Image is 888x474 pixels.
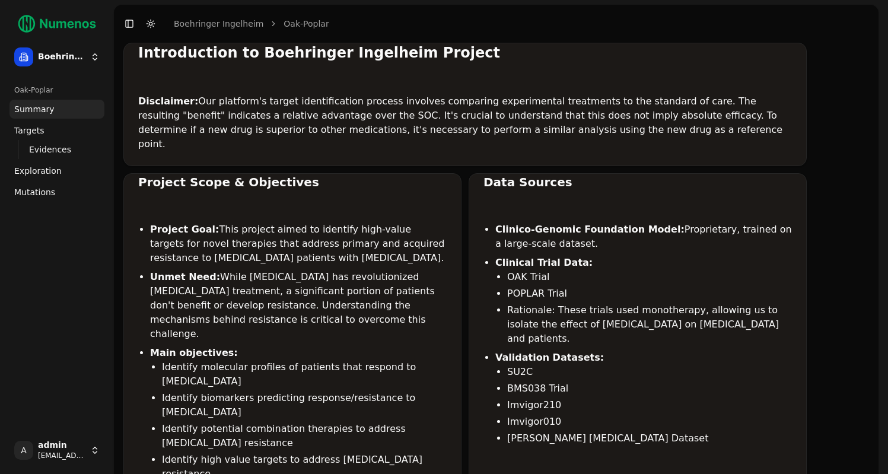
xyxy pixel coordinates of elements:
[24,141,90,158] a: Evidences
[9,121,104,140] a: Targets
[150,347,238,358] strong: Main objectives:
[14,165,62,177] span: Exploration
[14,103,55,115] span: Summary
[38,440,85,451] span: admin
[14,125,44,136] span: Targets
[162,391,447,419] li: Identify biomarkers predicting response/resistance to [MEDICAL_DATA]
[14,441,33,460] span: A
[507,415,792,429] li: Imvigor010
[9,161,104,180] a: Exploration
[121,15,138,32] button: Toggle Sidebar
[138,174,447,190] div: Project Scope & Objectives
[150,271,220,282] strong: Unmet Need:
[142,15,159,32] button: Toggle Dark Mode
[495,257,593,268] strong: Clinical Trial Data:
[138,43,792,62] div: Introduction to Boehringer Ingelheim Project
[495,352,604,363] strong: Validation Datasets:
[150,270,447,341] li: While [MEDICAL_DATA] has revolutionized [MEDICAL_DATA] treatment, a significant portion of patien...
[14,186,55,198] span: Mutations
[495,222,792,251] li: Proprietary, trained on a large-scale dataset.
[138,94,792,151] p: Our platform's target identification process involves comparing experimental treatments to the st...
[507,270,792,284] li: OAK Trial
[9,100,104,119] a: Summary
[38,451,85,460] span: [EMAIL_ADDRESS]
[9,9,104,38] img: Numenos
[507,398,792,412] li: Imvigor210
[507,287,792,301] li: POPLAR Trial
[162,360,447,389] li: Identify molecular profiles of patients that respond to [MEDICAL_DATA]
[174,18,329,30] nav: breadcrumb
[9,43,104,71] button: Boehringer Ingelheim
[150,224,219,235] strong: Project Goal:
[29,144,71,155] span: Evidences
[138,96,198,107] strong: Disclaimer:
[495,224,685,235] strong: Clinico-Genomic Foundation Model:
[507,303,792,346] li: Rationale: These trials used monotherapy, allowing us to isolate the effect of [MEDICAL_DATA] on ...
[9,81,104,100] div: Oak-Poplar
[150,222,447,265] li: This project aimed to identify high-value targets for novel therapies that address primary and ac...
[174,18,263,30] a: Boehringer Ingelheim
[9,436,104,465] button: Aadmin[EMAIL_ADDRESS]
[507,431,792,446] li: [PERSON_NAME] [MEDICAL_DATA] Dataset
[483,174,792,190] div: Data Sources
[507,365,792,379] li: SU2C
[38,52,85,62] span: Boehringer Ingelheim
[9,183,104,202] a: Mutations
[507,381,792,396] li: BMS038 Trial
[284,18,329,30] a: Oak-Poplar
[162,422,447,450] li: Identify potential combination therapies to address [MEDICAL_DATA] resistance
